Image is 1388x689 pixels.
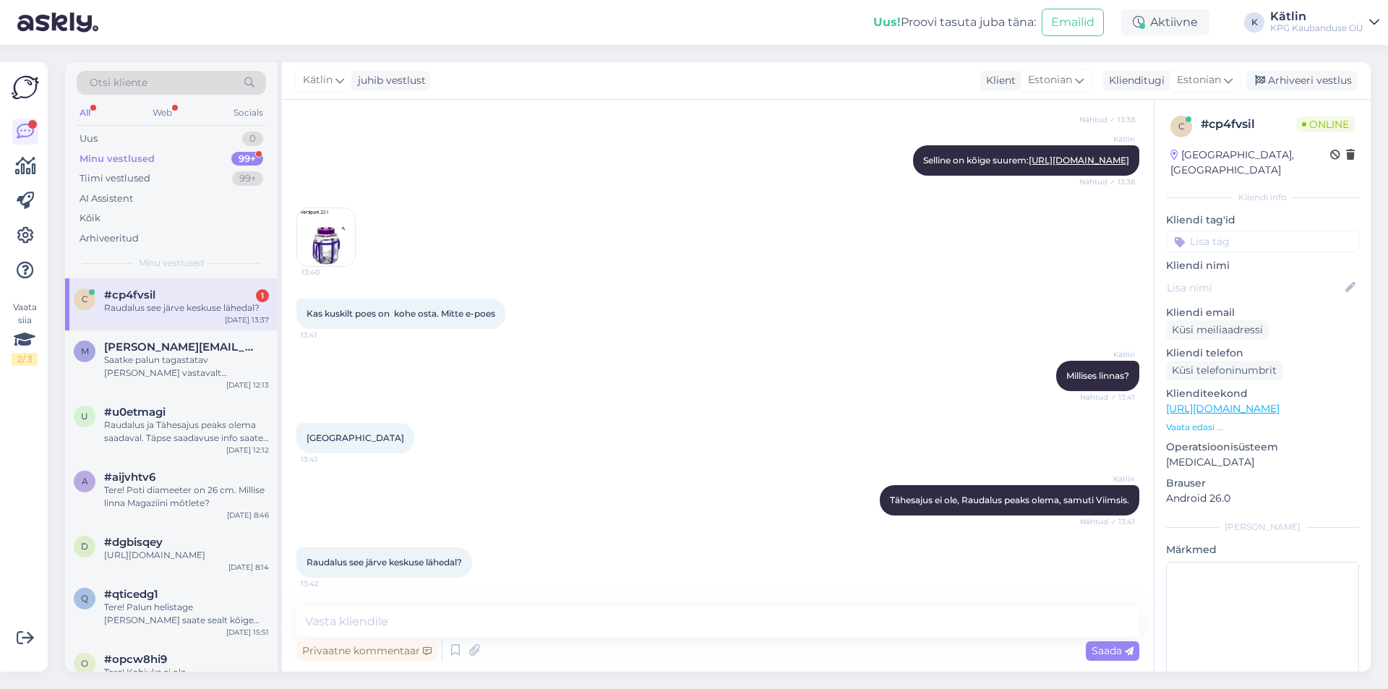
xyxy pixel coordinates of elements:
[1080,392,1135,403] span: Nähtud ✓ 13:41
[80,231,139,246] div: Arhiveeritud
[303,72,333,88] span: Kätlin
[12,74,39,101] img: Askly Logo
[1080,516,1135,527] span: Nähtud ✓ 13:41
[226,380,269,390] div: [DATE] 12:13
[1201,116,1296,133] div: # cp4fvsil
[81,541,88,552] span: d
[104,354,269,380] div: Saatke palun tagastatav [PERSON_NAME] vastavalt tagastuslehel olevale infole meile tagasi.
[301,454,355,465] span: 13:41
[77,103,93,122] div: All
[1166,521,1359,534] div: [PERSON_NAME]
[12,353,38,366] div: 2 / 3
[104,419,269,445] div: Raudalus ja Tähesajus peaks olema saadaval. Täpse saadavuse info saate otse poest uurides, kauplu...
[104,471,155,484] span: #aijvhtv6
[1166,440,1359,455] p: Operatsioonisüsteem
[1042,9,1104,36] button: Emailid
[256,289,269,302] div: 1
[104,601,269,627] div: Tere! Palun helistage [PERSON_NAME] saate sealt kõige täpsema info, kaupluse number on 5552 0567
[1166,386,1359,401] p: Klienditeekond
[80,152,155,166] div: Minu vestlused
[228,562,269,573] div: [DATE] 8:14
[81,346,89,356] span: m
[1166,361,1282,380] div: Küsi telefoninumbrit
[1166,402,1280,415] a: [URL][DOMAIN_NAME]
[296,641,437,661] div: Privaatne kommentaar
[307,557,462,568] span: Raudalus see järve keskuse lähedal?
[1244,12,1264,33] div: K
[231,152,263,166] div: 99+
[1121,9,1209,35] div: Aktiivne
[104,288,155,301] span: #cp4fvsil
[307,432,404,443] span: [GEOGRAPHIC_DATA]
[1166,191,1359,204] div: Kliendi info
[301,578,355,589] span: 13:42
[301,330,355,341] span: 13:41
[1103,73,1165,88] div: Klienditugi
[1166,476,1359,491] p: Brauser
[81,411,88,421] span: u
[80,171,150,186] div: Tiimi vestlused
[352,73,426,88] div: juhib vestlust
[1166,320,1269,340] div: Küsi meiliaadressi
[104,536,163,549] span: #dgbisqey
[1178,121,1185,132] span: c
[1029,155,1129,166] a: [URL][DOMAIN_NAME]
[980,73,1016,88] div: Klient
[1296,116,1355,132] span: Online
[1028,72,1072,88] span: Estonian
[104,301,269,314] div: Raudalus see järve keskuse lähedal?
[104,666,269,679] div: Tere! Kahjuks ei ole.
[1166,213,1359,228] p: Kliendi tag'id
[104,549,269,562] div: [URL][DOMAIN_NAME]
[139,257,204,270] span: Minu vestlused
[1092,644,1134,657] span: Saada
[1166,421,1359,434] p: Vaata edasi ...
[1166,491,1359,506] p: Android 26.0
[923,155,1129,166] span: Selline on kõige suurem:
[80,211,100,226] div: Kõik
[242,132,263,146] div: 0
[81,593,88,604] span: q
[1079,176,1135,187] span: Nähtud ✓ 13:38
[104,406,166,419] span: #u0etmagi
[104,341,254,354] span: m.romashko@icloud.com
[104,484,269,510] div: Tere! Poti diameeter on 26 cm. Millise linna Magaziini mõtlete?
[1081,134,1135,145] span: Kätlin
[1270,11,1379,34] a: KätlinKPG Kaubanduse OÜ
[1079,114,1135,125] span: Nähtud ✓ 13:38
[1166,346,1359,361] p: Kliendi telefon
[1166,455,1359,470] p: [MEDICAL_DATA]
[80,192,133,206] div: AI Assistent
[226,627,269,638] div: [DATE] 15:51
[1270,11,1363,22] div: Kätlin
[1066,370,1129,381] span: Millises linnas?
[307,308,495,319] span: Kas kuskilt poes on kohe osta. Mitte e-poes
[1166,542,1359,557] p: Märkmed
[90,75,147,90] span: Otsi kliente
[1246,71,1358,90] div: Arhiveeri vestlus
[1081,474,1135,484] span: Kätlin
[227,510,269,521] div: [DATE] 8:46
[1081,349,1135,360] span: Kätlin
[873,15,901,29] b: Uus!
[226,445,269,455] div: [DATE] 12:12
[1177,72,1221,88] span: Estonian
[1167,280,1342,296] input: Lisa nimi
[12,301,38,366] div: Vaata siia
[301,267,356,278] span: 13:40
[232,171,263,186] div: 99+
[150,103,175,122] div: Web
[104,653,167,666] span: #opcw8hi9
[104,588,158,601] span: #qticedg1
[1166,305,1359,320] p: Kliendi email
[231,103,266,122] div: Socials
[82,476,88,487] span: a
[1166,258,1359,273] p: Kliendi nimi
[297,208,355,266] img: Attachment
[82,294,88,304] span: c
[80,132,98,146] div: Uus
[890,495,1129,505] span: Tähesajus ei ole, Raudalus peaks olema, samuti Viimsis.
[873,14,1036,31] div: Proovi tasuta juba täna:
[1270,22,1363,34] div: KPG Kaubanduse OÜ
[1170,147,1330,178] div: [GEOGRAPHIC_DATA], [GEOGRAPHIC_DATA]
